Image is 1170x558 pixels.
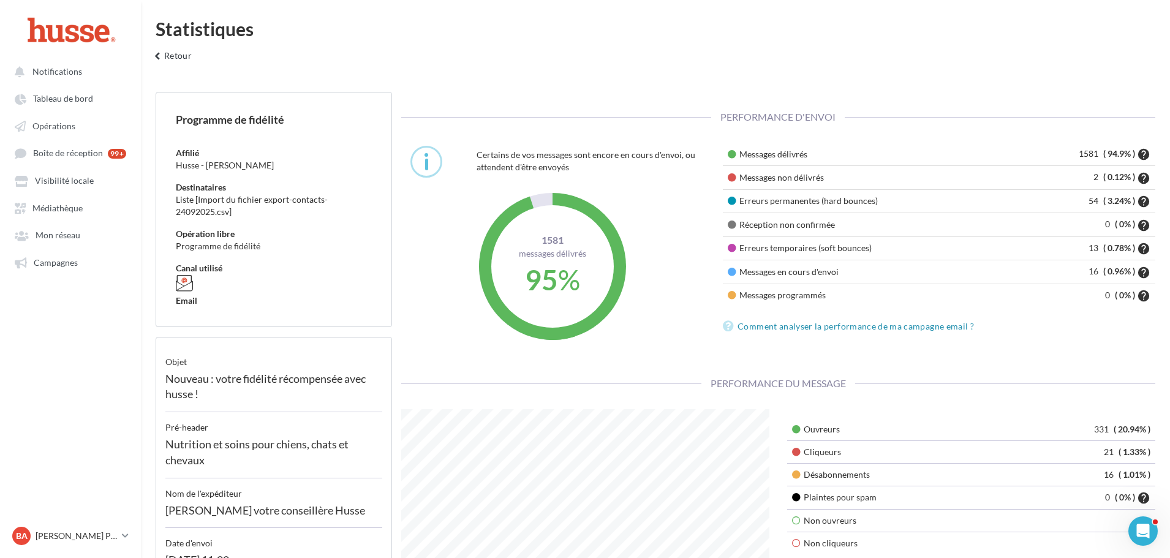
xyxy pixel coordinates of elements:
td: Messages en cours d'envoi [723,260,1010,284]
td: Erreurs temporaires (soft bounces) [723,236,1010,260]
td: Plaintes pour spam [787,486,1003,509]
span: ( 3.24% ) [1103,195,1135,206]
a: Opérations [7,115,134,137]
div: Nom de l'expéditeur [165,478,382,500]
a: Médiathèque [7,197,134,219]
div: objet [165,347,382,368]
td: Réception non confirmée [723,213,1010,236]
div: Husse - [PERSON_NAME] [176,159,372,172]
a: Boîte de réception 99+ [7,141,134,164]
span: ( 1.01% ) [1119,469,1150,480]
div: Statistiques [156,20,1155,38]
td: Messages programmés [723,284,1010,307]
span: ( 94.9% ) [1103,148,1135,159]
span: ( 0.96% ) [1103,266,1135,276]
td: Ouvreurs [787,418,1003,441]
i: help [1137,243,1150,255]
div: Opération libre [176,228,372,240]
span: Notifications [32,66,82,77]
td: Messages non délivrés [723,166,1010,189]
span: Mon réseau [36,230,80,241]
td: Cliqueurs [787,440,1003,463]
span: 54 [1089,195,1101,206]
button: Notifications [7,60,129,82]
span: 21 [1104,447,1117,457]
span: ( 0% ) [1115,219,1135,229]
span: 13 [1089,243,1101,253]
div: Date d'envoi [165,528,382,549]
i: help [1137,266,1150,279]
span: Performance du message [701,377,855,389]
i: help [1137,172,1150,184]
div: Certains de vos messages sont encore en cours d'envoi, ou attendent d'être envoyés [477,146,704,176]
span: 1581 [500,233,605,247]
span: Campagnes [34,257,78,268]
p: [PERSON_NAME] Page [36,530,117,542]
a: Comment analyser la performance de ma campagne email ? [723,319,979,334]
a: Ba [PERSON_NAME] Page [10,524,131,548]
span: 16 [1089,266,1101,276]
td: Erreurs permanentes (hard bounces) [723,189,1010,213]
div: [PERSON_NAME] votre conseillère Husse [165,500,382,529]
a: Mon réseau [7,224,134,246]
span: Boîte de réception [33,148,103,159]
div: Liste [Import du fichier export-contacts-24092025.csv] [176,194,372,218]
span: Visibilité locale [35,176,94,186]
span: 2 [1093,172,1101,182]
div: Email [176,295,372,307]
span: 0 [1105,290,1113,300]
span: 16 [1104,469,1117,480]
iframe: Intercom live chat [1128,516,1158,546]
td: Messages délivrés [723,143,1010,166]
div: Nouveau : votre fidélité récompensée avec husse ! [165,368,382,412]
a: Campagnes [7,251,134,273]
span: 1581 [1079,148,1101,159]
i: help [1137,492,1150,504]
div: Pré-header [165,412,382,434]
span: 0 [1105,219,1113,229]
span: Canal utilisé [176,263,222,273]
i: keyboard_arrow_left [151,50,164,62]
td: Non cliqueurs [787,532,1155,555]
span: ( 0% ) [1115,290,1135,300]
button: Retour [146,48,197,72]
span: 0 [1105,492,1113,502]
span: 331 [1094,424,1112,434]
div: Programme de fidélité [176,112,372,127]
span: Médiathèque [32,203,83,213]
div: Affilié [176,147,372,159]
span: Opérations [32,121,75,131]
i: help [1137,290,1150,302]
span: ( 0.12% ) [1103,172,1135,182]
span: Messages délivrés [519,247,586,258]
div: % [500,259,605,300]
span: ( 20.94% ) [1114,424,1150,434]
i: help [1137,148,1150,160]
span: ( 0% ) [1115,492,1135,502]
span: Ba [16,530,28,542]
i: help [1137,219,1150,232]
a: Visibilité locale [7,169,134,191]
span: 95 [525,262,558,296]
span: Performance d'envoi [711,111,845,123]
div: 99+ [108,149,126,159]
td: Non ouvreurs [787,510,1155,532]
div: Programme de fidélité [176,240,372,252]
a: Tableau de bord [7,87,134,109]
span: ( 1.33% ) [1119,447,1150,457]
span: Tableau de bord [33,94,93,104]
i: help [1137,195,1150,208]
span: ( 0.78% ) [1103,243,1135,253]
td: Désabonnements [787,463,1003,486]
div: Nutrition et soins pour chiens, chats et chevaux [165,434,382,478]
span: Destinataires [176,182,226,192]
